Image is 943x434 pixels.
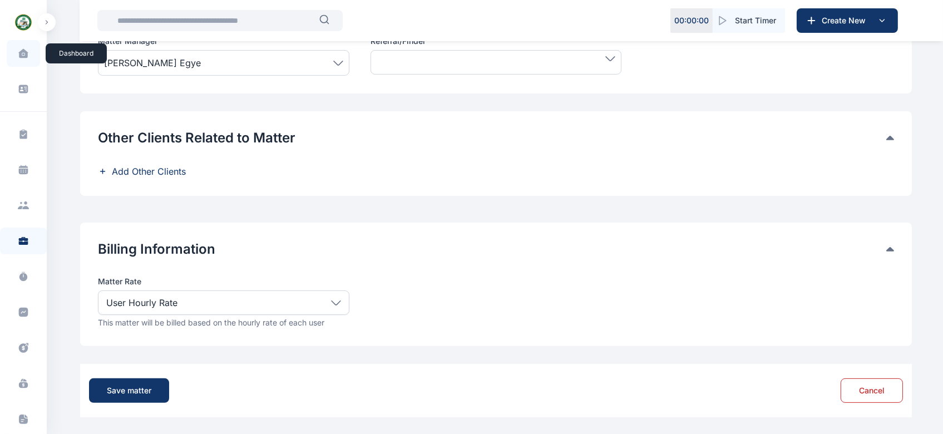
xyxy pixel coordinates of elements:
span: Create New [817,15,875,26]
span: Start Timer [735,15,776,26]
button: Save matter [89,378,169,403]
label: Matter Rate [98,276,349,287]
p: 00 : 00 : 00 [674,15,709,26]
span: Add Other Clients [112,165,186,178]
span: [PERSON_NAME] Egye [104,56,201,70]
button: Cancel [841,378,903,403]
p: User Hourly Rate [106,296,177,309]
div: Billing Information [98,240,894,258]
div: Save matter [107,385,151,396]
a: dashboard [7,40,40,67]
div: Other Clients Related to Matter [98,129,894,147]
button: Billing Information [98,240,886,258]
button: Start Timer [713,8,785,33]
button: Other Clients Related to Matter [98,129,886,147]
span: Referral/Finder [371,36,426,47]
div: This matter will be billed based on the hourly rate of each user [98,317,894,328]
button: Create New [797,8,898,33]
span: Matter Manager [98,36,157,47]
